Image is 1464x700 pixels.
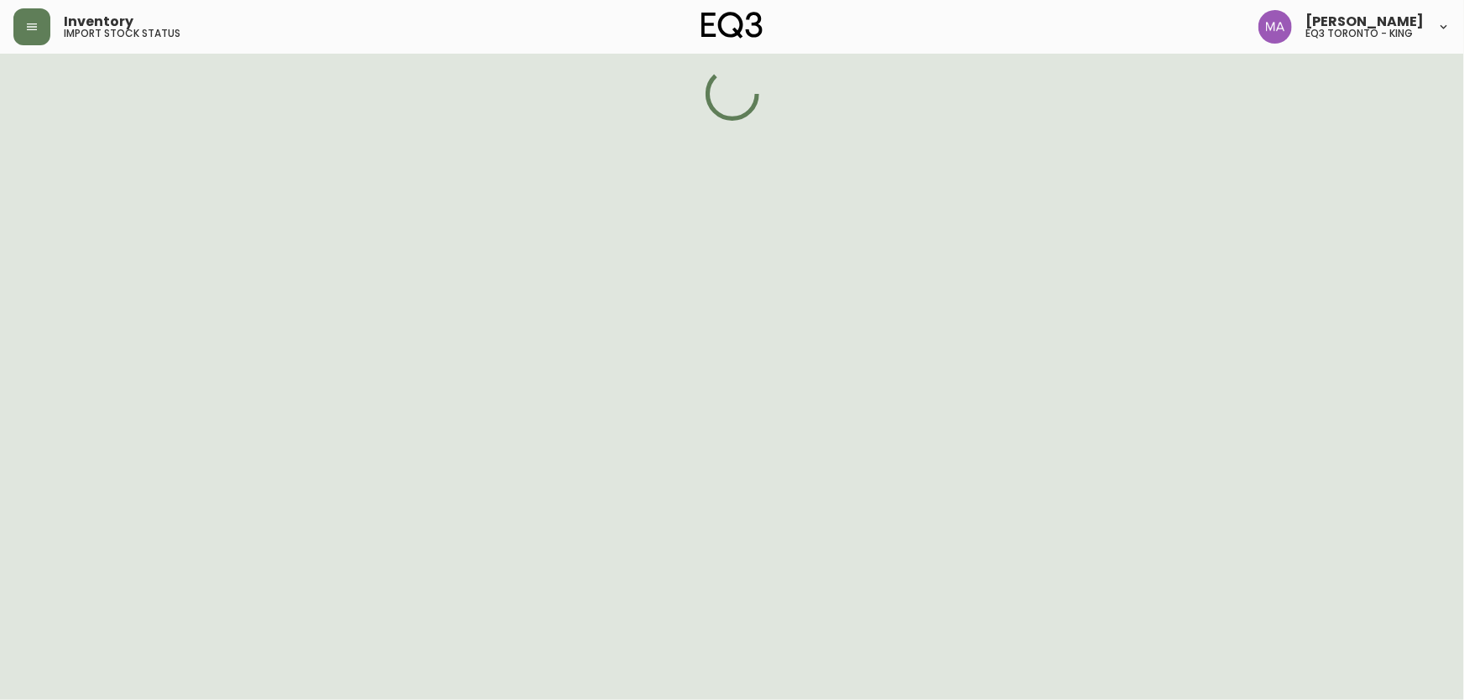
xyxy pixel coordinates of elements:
span: Inventory [64,15,133,29]
img: 4f0989f25cbf85e7eb2537583095d61e [1258,10,1292,44]
img: logo [701,12,763,39]
h5: eq3 toronto - king [1305,29,1413,39]
span: [PERSON_NAME] [1305,15,1424,29]
h5: import stock status [64,29,180,39]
